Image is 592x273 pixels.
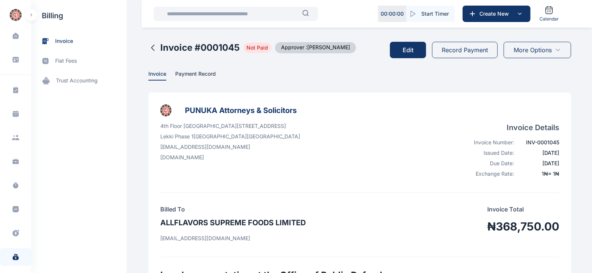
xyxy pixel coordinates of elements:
[406,6,455,22] button: Start Timer
[160,133,300,140] p: Lekki Phase 1 [GEOGRAPHIC_DATA] [GEOGRAPHIC_DATA]
[160,154,300,161] p: [DOMAIN_NAME]
[175,70,216,78] span: Payment Record
[160,143,300,151] p: [EMAIL_ADDRESS][DOMAIN_NAME]
[160,42,240,54] h2: Invoice # 0001045
[539,16,559,22] span: Calendar
[390,36,432,64] a: Edit
[160,217,306,229] h3: ALLFLAVORS SUPREME FOODS LIMITED
[381,10,404,18] p: 00 : 00 : 00
[476,10,515,18] span: Create New
[160,235,306,242] p: [EMAIL_ADDRESS][DOMAIN_NAME]
[463,6,530,22] button: Create New
[55,57,77,65] span: flat fees
[56,77,98,85] span: trust accounting
[243,43,271,53] span: Not Paid
[466,160,514,167] div: Due Date:
[519,160,559,167] div: [DATE]
[160,104,171,116] img: businessLogo
[487,205,559,214] p: Invoice Total
[519,149,559,157] div: [DATE]
[432,42,498,58] button: Record Payment
[514,45,552,54] span: More Options
[31,51,127,71] a: flat fees
[466,122,559,133] h4: Invoice Details
[487,220,559,233] h1: ₦368,750.00
[421,10,449,18] span: Start Timer
[390,42,426,58] button: Edit
[432,36,498,64] a: Record Payment
[466,139,514,146] div: Invoice Number:
[519,139,559,146] div: INV-0001045
[31,71,127,91] a: trust accounting
[536,3,562,25] a: Calendar
[466,170,514,178] div: Exchange Rate:
[519,170,559,178] div: 1 ₦ = 1 ₦
[160,205,306,214] h4: Billed To
[466,149,514,157] div: Issued Date:
[148,70,166,78] span: Invoice
[31,31,127,51] a: invoice
[275,42,356,53] span: Approver : [PERSON_NAME]
[55,37,73,45] span: invoice
[185,104,297,116] h3: PUNUKA Attorneys & Solicitors
[160,122,300,130] p: 4th Floor [GEOGRAPHIC_DATA][STREET_ADDRESS]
